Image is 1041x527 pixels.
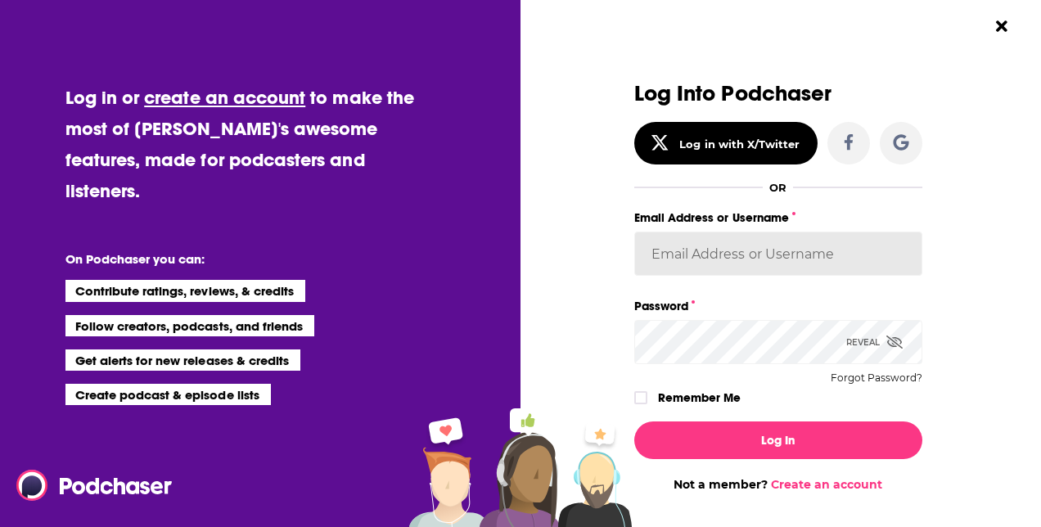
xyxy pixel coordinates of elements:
li: Contribute ratings, reviews, & credits [65,280,306,301]
li: Create podcast & episode lists [65,384,271,405]
div: OR [769,181,786,194]
label: Email Address or Username [634,207,922,228]
li: On Podchaser you can: [65,251,393,267]
label: Remember Me [658,387,741,408]
input: Email Address or Username [634,232,922,276]
div: Log in with X/Twitter [679,137,800,151]
a: Create an account [771,477,882,492]
li: Follow creators, podcasts, and friends [65,315,315,336]
button: Forgot Password? [831,372,922,384]
button: Log in with X/Twitter [634,122,818,164]
img: Podchaser - Follow, Share and Rate Podcasts [16,470,173,501]
a: Podchaser - Follow, Share and Rate Podcasts [16,470,160,501]
button: Log In [634,421,922,459]
label: Password [634,295,922,317]
li: Get alerts for new releases & credits [65,349,300,371]
a: create an account [144,86,305,109]
div: Not a member? [634,477,922,492]
button: Close Button [986,11,1017,42]
h3: Log Into Podchaser [634,82,922,106]
div: Reveal [846,320,903,364]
